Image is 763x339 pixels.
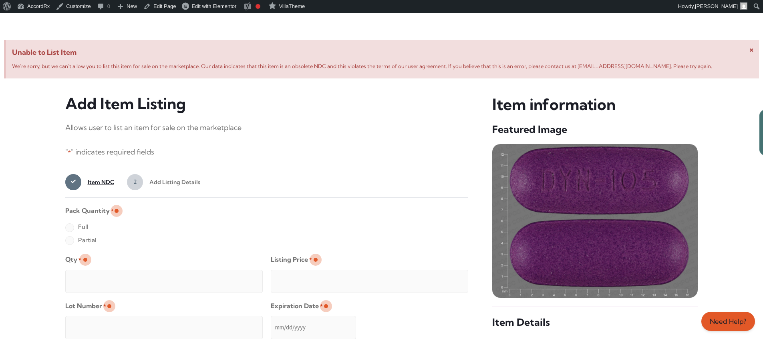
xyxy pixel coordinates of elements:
[65,253,81,266] label: Qty
[701,312,755,331] a: Need Help?
[65,234,97,247] label: Partial
[256,4,260,9] div: Focus keyphrase not set
[65,299,106,313] label: Lot Number
[12,46,753,59] span: Unable to List Item
[749,44,754,54] span: ×
[492,316,698,329] h5: Item Details
[65,146,469,159] p: " " indicates required fields
[127,174,143,190] span: 2
[65,121,469,134] p: Allows user to list an item for sale on the marketplace
[271,299,323,313] label: Expiration Date
[65,174,114,190] a: 1Item NDC
[271,316,356,339] input: mm/dd/yyyy
[65,221,89,233] label: Full
[492,123,698,136] h5: Featured Image
[492,94,698,115] h3: Item information
[143,174,200,190] span: Add Listing Details
[695,3,738,9] span: [PERSON_NAME]
[65,174,81,190] span: 1
[271,253,312,266] label: Listing Price
[12,63,712,69] span: We’re sorry, but we can’t allow you to list this item for sale on the marketplace. Our data indic...
[65,204,114,217] legend: Pack Quantity
[191,3,236,9] span: Edit with Elementor
[65,94,469,113] h3: Add Item Listing
[81,174,114,190] span: Item NDC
